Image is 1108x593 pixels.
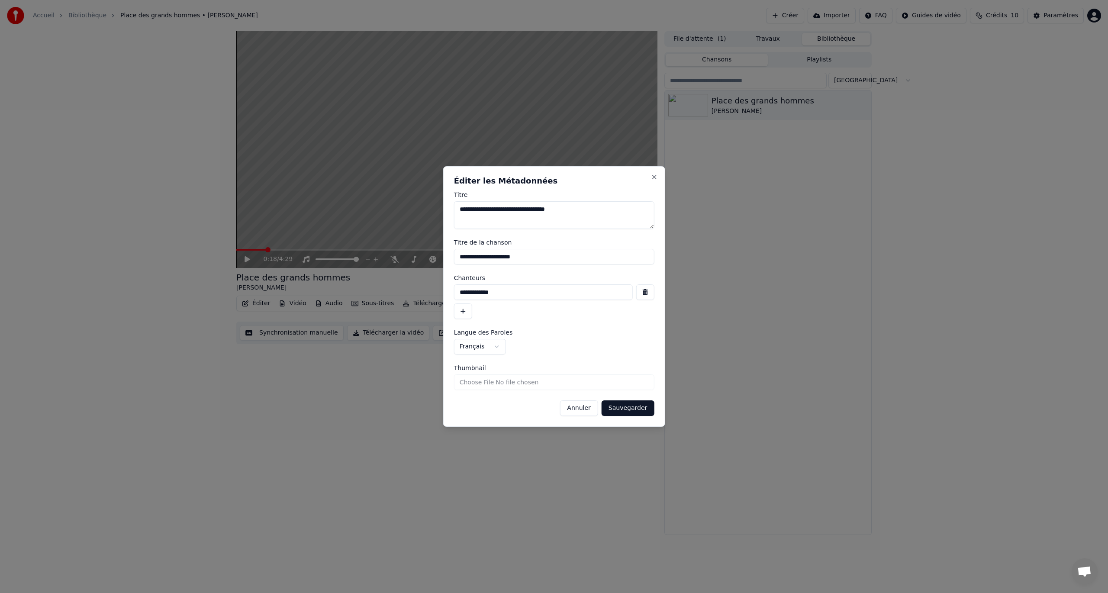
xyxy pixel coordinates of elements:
[454,239,654,245] label: Titre de la chanson
[454,275,654,281] label: Chanteurs
[602,400,654,416] button: Sauvegarder
[454,365,486,371] span: Thumbnail
[454,177,654,185] h2: Éditer les Métadonnées
[560,400,598,416] button: Annuler
[454,192,654,198] label: Titre
[454,329,513,335] span: Langue des Paroles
